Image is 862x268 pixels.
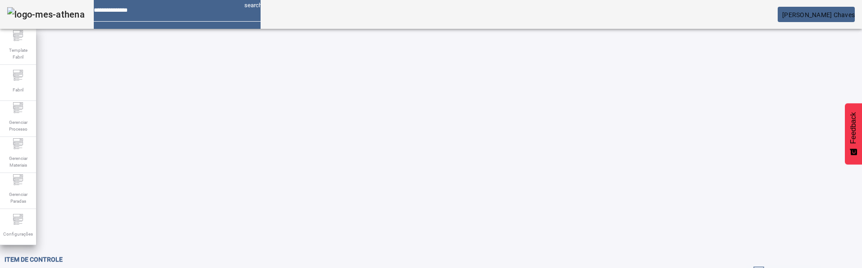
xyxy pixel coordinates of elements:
[5,256,63,263] span: Item de controle
[5,116,32,135] span: Gerenciar Processo
[5,152,32,171] span: Gerenciar Materiais
[5,188,32,207] span: Gerenciar Paradas
[5,44,32,63] span: Template Fabril
[7,7,85,22] img: logo-mes-athena
[782,11,855,18] span: [PERSON_NAME] Chaves
[845,103,862,164] button: Feedback - Mostrar pesquisa
[849,112,857,144] span: Feedback
[10,84,26,96] span: Fabril
[0,228,36,240] span: Configurações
